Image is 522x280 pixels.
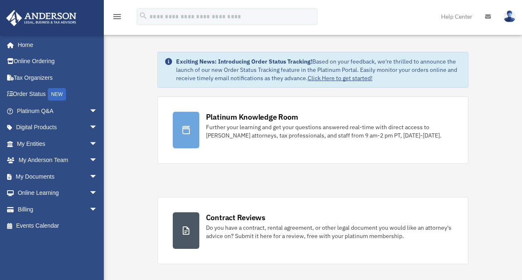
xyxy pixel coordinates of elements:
[6,37,106,53] a: Home
[6,218,110,234] a: Events Calendar
[6,152,110,169] a: My Anderson Teamarrow_drop_down
[308,74,373,82] a: Click Here to get started!
[89,119,106,136] span: arrow_drop_down
[4,10,79,26] img: Anderson Advisors Platinum Portal
[6,185,110,201] a: Online Learningarrow_drop_down
[206,112,298,122] div: Platinum Knowledge Room
[89,152,106,169] span: arrow_drop_down
[157,96,469,164] a: Platinum Knowledge Room Further your learning and get your questions answered real-time with dire...
[6,168,110,185] a: My Documentsarrow_drop_down
[89,201,106,218] span: arrow_drop_down
[89,185,106,202] span: arrow_drop_down
[112,12,122,22] i: menu
[206,224,453,240] div: Do you have a contract, rental agreement, or other legal document you would like an attorney's ad...
[6,86,110,103] a: Order StatusNEW
[89,103,106,120] span: arrow_drop_down
[6,135,110,152] a: My Entitiesarrow_drop_down
[6,201,110,218] a: Billingarrow_drop_down
[176,58,312,65] strong: Exciting News: Introducing Order Status Tracking!
[6,53,110,70] a: Online Ordering
[48,88,66,101] div: NEW
[89,135,106,152] span: arrow_drop_down
[112,15,122,22] a: menu
[206,123,453,140] div: Further your learning and get your questions answered real-time with direct access to [PERSON_NAM...
[139,11,148,20] i: search
[6,119,110,136] a: Digital Productsarrow_drop_down
[206,212,265,223] div: Contract Reviews
[6,103,110,119] a: Platinum Q&Aarrow_drop_down
[89,168,106,185] span: arrow_drop_down
[157,197,469,264] a: Contract Reviews Do you have a contract, rental agreement, or other legal document you would like...
[176,57,462,82] div: Based on your feedback, we're thrilled to announce the launch of our new Order Status Tracking fe...
[503,10,516,22] img: User Pic
[6,69,110,86] a: Tax Organizers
